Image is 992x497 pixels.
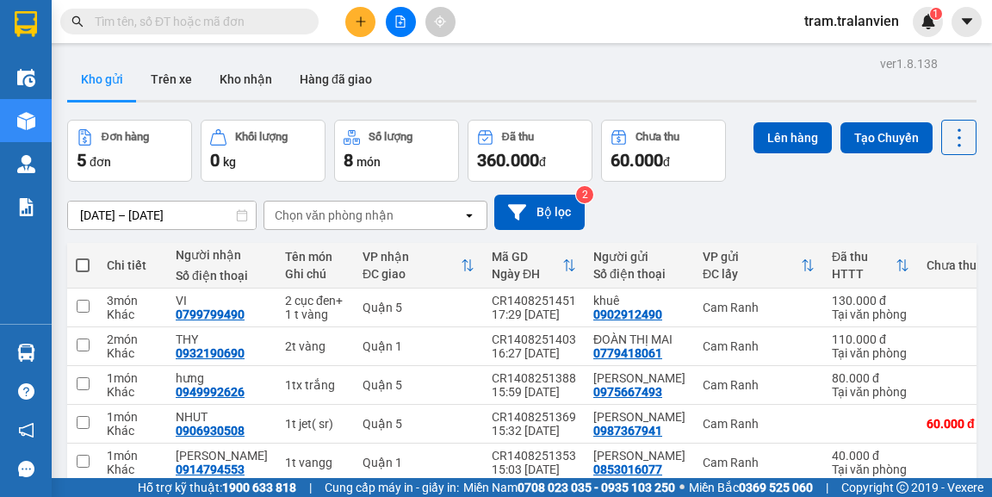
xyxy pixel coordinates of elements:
[325,478,459,497] span: Cung cấp máy in - giấy in:
[275,207,394,224] div: Chọn văn phòng nhận
[356,155,381,169] span: món
[518,481,675,494] strong: 0708 023 035 - 0935 103 250
[107,463,158,476] div: Khác
[492,410,576,424] div: CR1408251369
[137,59,206,100] button: Trên xe
[576,186,593,203] sup: 2
[477,150,539,171] span: 360.000
[102,131,149,143] div: Đơn hàng
[17,155,35,173] img: warehouse-icon
[363,301,474,314] div: Quận 5
[107,258,158,272] div: Chi tiết
[95,12,298,31] input: Tìm tên, số ĐT hoặc mã đơn
[492,294,576,308] div: CR1408251451
[363,339,474,353] div: Quận 1
[223,155,236,169] span: kg
[689,478,813,497] span: Miền Bắc
[201,120,325,182] button: Khối lượng0kg
[593,410,685,424] div: MAI LINH
[285,456,345,469] div: 1t vangg
[285,250,345,264] div: Tên món
[753,122,832,153] button: Lên hàng
[611,150,663,171] span: 60.000
[355,16,367,28] span: plus
[286,59,386,100] button: Hàng đã giao
[703,250,801,264] div: VP gửi
[463,478,675,497] span: Miền Nam
[703,339,815,353] div: Cam Ranh
[18,383,34,400] span: question-circle
[483,243,585,289] th: Toggle SortBy
[492,424,576,438] div: 15:32 [DATE]
[345,7,375,37] button: plus
[703,456,815,469] div: Cam Ranh
[363,250,461,264] div: VP nhận
[107,449,158,463] div: 1 món
[593,267,685,281] div: Số điện thoại
[107,346,158,360] div: Khác
[832,308,909,321] div: Tại văn phòng
[285,267,345,281] div: Ghi chú
[703,417,815,431] div: Cam Ranh
[492,463,576,476] div: 15:03 [DATE]
[703,267,801,281] div: ĐC lấy
[492,250,562,264] div: Mã GD
[502,131,534,143] div: Đã thu
[15,11,37,37] img: logo-vxr
[176,449,268,463] div: TUYẾT THANH
[176,332,268,346] div: THY
[394,16,406,28] span: file-add
[880,54,938,73] div: ver 1.8.138
[840,122,933,153] button: Tạo Chuyến
[492,371,576,385] div: CR1408251388
[176,371,268,385] div: hưng
[790,10,913,32] span: tram.tralanvien
[593,463,662,476] div: 0853016077
[67,59,137,100] button: Kho gửi
[363,378,474,392] div: Quận 5
[832,371,909,385] div: 80.000 đ
[386,7,416,37] button: file-add
[492,346,576,360] div: 16:27 [DATE]
[285,378,345,392] div: 1tx trắng
[107,308,158,321] div: Khác
[601,120,726,182] button: Chưa thu60.000đ
[176,463,245,476] div: 0914794553
[285,294,345,321] div: 2 cục đen+ 1 t vàng
[176,410,268,424] div: NHUT
[17,198,35,216] img: solution-icon
[832,385,909,399] div: Tại văn phòng
[823,243,918,289] th: Toggle SortBy
[138,478,296,497] span: Hỗ trợ kỹ thuật:
[354,243,483,289] th: Toggle SortBy
[176,294,268,308] div: VI
[494,195,585,230] button: Bộ lọc
[176,269,268,283] div: Số điện thoại
[959,14,975,29] span: caret-down
[210,150,220,171] span: 0
[593,346,662,360] div: 0779418061
[593,294,685,308] div: khuê
[933,8,939,20] span: 1
[67,120,192,182] button: Đơn hàng5đơn
[703,378,815,392] div: Cam Ranh
[826,478,828,497] span: |
[285,339,345,353] div: 2t vàng
[107,294,158,308] div: 3 món
[593,371,685,385] div: VÕ THU NGỌC
[492,332,576,346] div: CR1408251403
[77,150,86,171] span: 5
[593,332,685,346] div: ĐOÀN THỊ MAI
[176,248,268,262] div: Người nhận
[896,481,908,494] span: copyright
[90,155,111,169] span: đơn
[952,7,982,37] button: caret-down
[832,463,909,476] div: Tại văn phòng
[492,385,576,399] div: 15:59 [DATE]
[17,112,35,130] img: warehouse-icon
[334,120,459,182] button: Số lượng8món
[832,294,909,308] div: 130.000 đ
[68,202,256,229] input: Select a date range.
[176,385,245,399] div: 0949992626
[694,243,823,289] th: Toggle SortBy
